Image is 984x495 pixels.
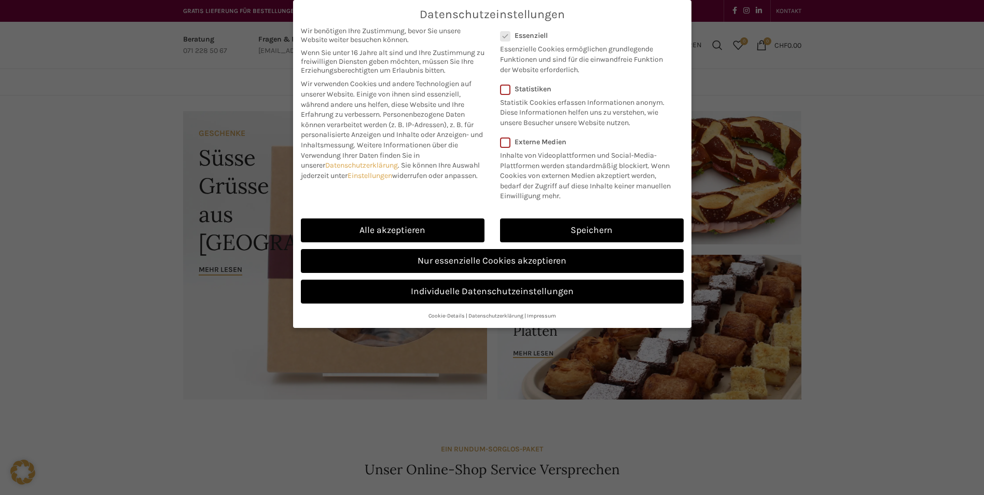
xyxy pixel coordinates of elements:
[301,79,472,119] span: Wir verwenden Cookies und andere Technologien auf unserer Website. Einige von ihnen sind essenzie...
[301,280,684,304] a: Individuelle Datenschutzeinstellungen
[420,8,565,21] span: Datenschutzeinstellungen
[500,40,670,75] p: Essenzielle Cookies ermöglichen grundlegende Funktionen und sind für die einwandfreie Funktion de...
[301,110,483,149] span: Personenbezogene Daten können verarbeitet werden (z. B. IP-Adressen), z. B. für personalisierte A...
[527,312,556,319] a: Impressum
[301,218,484,242] a: Alle akzeptieren
[325,161,398,170] a: Datenschutzerklärung
[301,26,484,44] span: Wir benötigen Ihre Zustimmung, bevor Sie unsere Website weiter besuchen können.
[500,93,670,128] p: Statistik Cookies erfassen Informationen anonym. Diese Informationen helfen uns zu verstehen, wie...
[500,137,677,146] label: Externe Medien
[428,312,465,319] a: Cookie-Details
[500,146,677,201] p: Inhalte von Videoplattformen und Social-Media-Plattformen werden standardmäßig blockiert. Wenn Co...
[348,171,392,180] a: Einstellungen
[301,249,684,273] a: Nur essenzielle Cookies akzeptieren
[301,48,484,75] span: Wenn Sie unter 16 Jahre alt sind und Ihre Zustimmung zu freiwilligen Diensten geben möchten, müss...
[500,218,684,242] a: Speichern
[301,141,458,170] span: Weitere Informationen über die Verwendung Ihrer Daten finden Sie in unserer .
[500,31,670,40] label: Essenziell
[301,161,480,180] span: Sie können Ihre Auswahl jederzeit unter widerrufen oder anpassen.
[500,85,670,93] label: Statistiken
[468,312,523,319] a: Datenschutzerklärung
